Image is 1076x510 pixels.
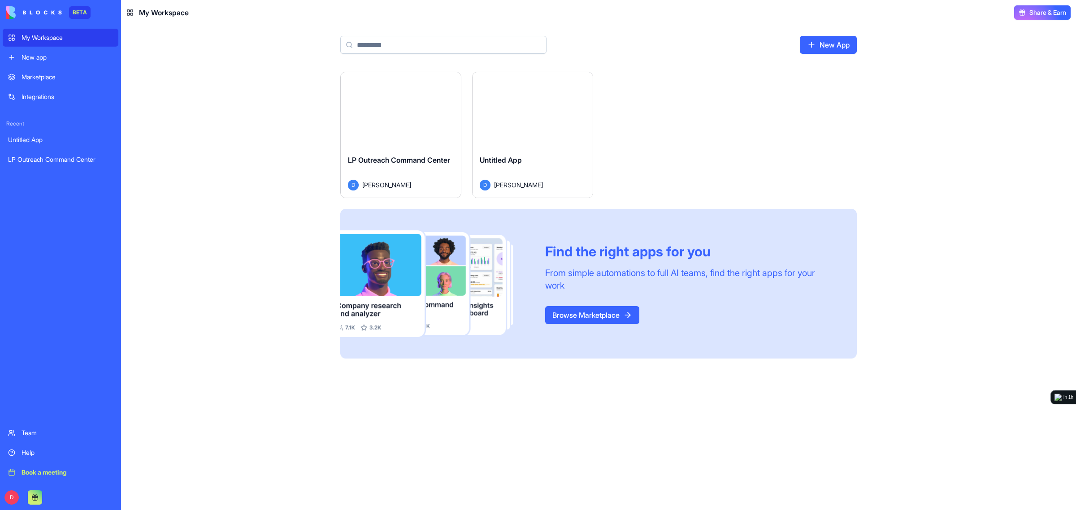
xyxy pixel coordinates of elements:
[22,468,113,477] div: Book a meeting
[480,156,522,164] span: Untitled App
[1054,394,1062,401] img: logo
[3,131,118,149] a: Untitled App
[800,36,857,54] a: New App
[22,73,113,82] div: Marketplace
[6,6,91,19] a: BETA
[22,53,113,62] div: New app
[1029,8,1066,17] span: Share & Earn
[545,243,835,259] div: Find the right apps for you
[139,7,189,18] span: My Workspace
[362,180,411,190] span: [PERSON_NAME]
[69,6,91,19] div: BETA
[6,6,62,19] img: logo
[22,428,113,437] div: Team
[1063,394,1073,401] div: In 1h
[3,68,118,86] a: Marketplace
[3,463,118,481] a: Book a meeting
[3,444,118,462] a: Help
[3,88,118,106] a: Integrations
[348,180,359,190] span: D
[472,72,593,198] a: Untitled AppD[PERSON_NAME]
[3,424,118,442] a: Team
[340,230,531,337] img: Frame_181_egmpey.png
[3,120,118,127] span: Recent
[22,33,113,42] div: My Workspace
[4,490,19,505] span: D
[545,267,835,292] div: From simple automations to full AI teams, find the right apps for your work
[480,180,490,190] span: D
[3,48,118,66] a: New app
[1014,5,1071,20] button: Share & Earn
[8,135,113,144] div: Untitled App
[22,92,113,101] div: Integrations
[8,155,113,164] div: LP Outreach Command Center
[3,151,118,169] a: LP Outreach Command Center
[348,156,450,164] span: LP Outreach Command Center
[22,448,113,457] div: Help
[494,180,543,190] span: [PERSON_NAME]
[545,306,639,324] a: Browse Marketplace
[340,72,461,198] a: LP Outreach Command CenterD[PERSON_NAME]
[3,29,118,47] a: My Workspace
